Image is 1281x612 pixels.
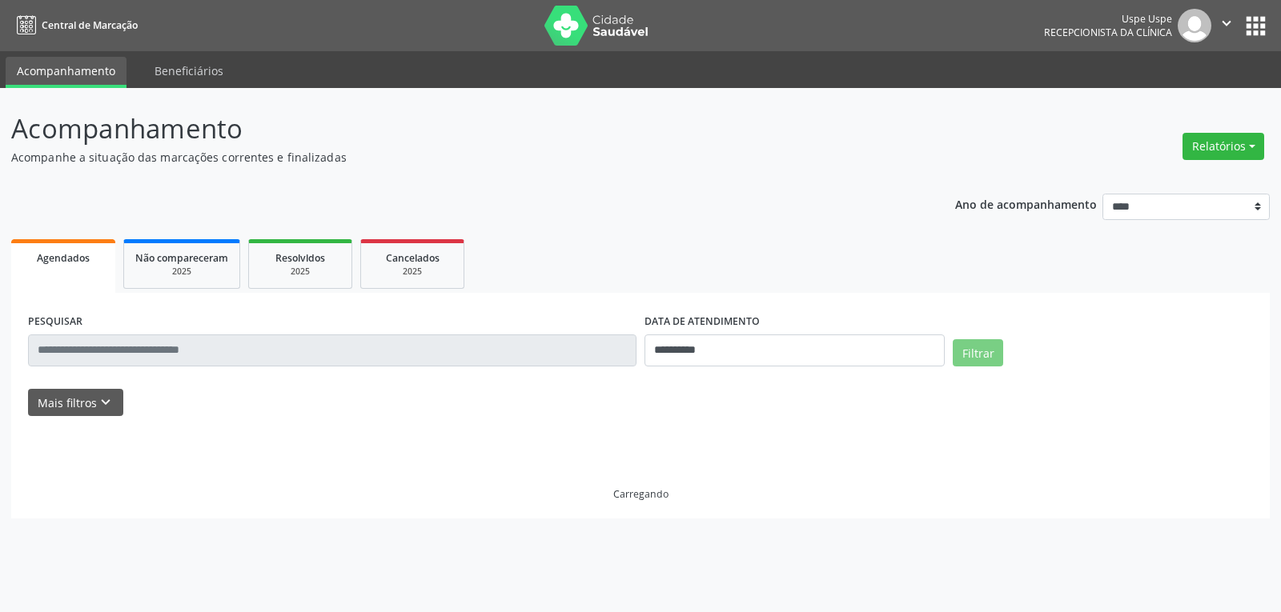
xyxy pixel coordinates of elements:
span: Recepcionista da clínica [1044,26,1172,39]
button: Relatórios [1183,133,1264,160]
p: Acompanhamento [11,109,892,149]
button: Filtrar [953,339,1003,366]
div: 2025 [372,266,452,278]
label: PESQUISAR [28,310,82,334]
label: DATA DE ATENDIMENTO [645,310,760,334]
span: Não compareceram [135,251,228,265]
a: Beneficiários [143,57,235,85]
span: Resolvidos [275,251,325,265]
p: Acompanhe a situação das marcações correntes e finalizadas [11,149,892,166]
div: Uspe Uspe [1044,12,1172,26]
div: Carregando [613,487,669,501]
div: 2025 [135,266,228,278]
button: Mais filtroskeyboard_arrow_down [28,389,123,417]
img: img [1178,9,1211,42]
a: Acompanhamento [6,57,126,88]
span: Agendados [37,251,90,265]
span: Cancelados [386,251,440,265]
i:  [1218,14,1235,32]
button: apps [1242,12,1270,40]
p: Ano de acompanhamento [955,194,1097,214]
div: 2025 [260,266,340,278]
a: Central de Marcação [11,12,138,38]
i: keyboard_arrow_down [97,394,114,411]
button:  [1211,9,1242,42]
span: Central de Marcação [42,18,138,32]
